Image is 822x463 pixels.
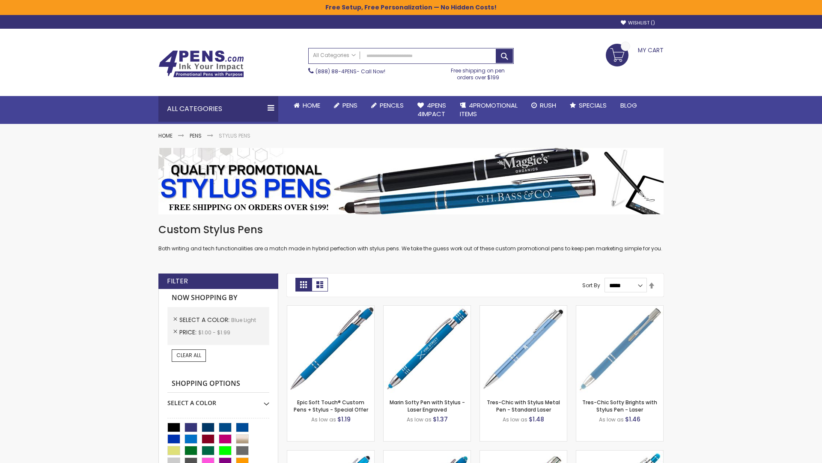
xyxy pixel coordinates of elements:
span: - Call Now! [316,68,385,75]
span: Specials [579,101,607,110]
span: 4PROMOTIONAL ITEMS [460,101,518,118]
a: 4Pens4impact [411,96,453,124]
span: Pencils [380,101,404,110]
a: Tres-Chic Softy Brights with Stylus Pen - Laser-Blue - Light [576,305,663,313]
img: Tres-Chic with Stylus Metal Pen - Standard Laser-Blue - Light [480,306,567,393]
img: Marin Softy Pen with Stylus - Laser Engraved-Blue - Light [384,306,471,393]
img: 4P-MS8B-Blue - Light [287,306,374,393]
a: Marin Softy Pen with Stylus - Laser Engraved [390,399,465,413]
a: Home [287,96,327,115]
a: Tres-Chic with Stylus Metal Pen - Standard Laser [487,399,560,413]
img: Stylus Pens [158,148,664,214]
a: Phoenix Softy Brights with Stylus Pen - Laser-Blue - Light [576,450,663,457]
span: As low as [599,416,624,423]
span: All Categories [313,52,356,59]
span: As low as [407,416,432,423]
a: Pens [190,132,202,139]
span: Rush [540,101,556,110]
span: Pens [342,101,357,110]
strong: Now Shopping by [167,289,269,307]
a: Ellipse Stylus Pen - Standard Laser-Blue - Light [287,450,374,457]
a: All Categories [309,48,360,63]
span: 4Pens 4impact [417,101,446,118]
span: As low as [311,416,336,423]
a: Rush [524,96,563,115]
a: Home [158,132,173,139]
span: $1.00 - $1.99 [198,329,230,336]
a: 4P-MS8B-Blue - Light [287,305,374,313]
span: Select A Color [179,316,231,324]
div: Free shipping on pen orders over $199 [442,64,514,81]
span: $1.48 [529,415,544,424]
a: Pens [327,96,364,115]
a: Tres-Chic with Stylus Metal Pen - Standard Laser-Blue - Light [480,305,567,313]
div: All Categories [158,96,278,122]
a: Wishlist [621,20,655,26]
span: Price [179,328,198,337]
span: Blog [620,101,637,110]
a: Blog [614,96,644,115]
strong: Shopping Options [167,375,269,393]
div: Select A Color [167,393,269,407]
h1: Custom Stylus Pens [158,223,664,237]
strong: Stylus Pens [219,132,250,139]
span: As low as [503,416,527,423]
span: Blue Light [231,316,256,324]
a: (888) 88-4PENS [316,68,357,75]
img: Tres-Chic Softy Brights with Stylus Pen - Laser-Blue - Light [576,306,663,393]
strong: Grid [295,278,312,292]
a: 4PROMOTIONALITEMS [453,96,524,124]
span: $1.37 [433,415,448,424]
div: Both writing and tech functionalities are a match made in hybrid perfection with stylus pens. We ... [158,223,664,253]
label: Sort By [582,282,600,289]
a: Tres-Chic Softy Brights with Stylus Pen - Laser [582,399,657,413]
strong: Filter [167,277,188,286]
img: 4Pens Custom Pens and Promotional Products [158,50,244,78]
span: Home [303,101,320,110]
a: Clear All [172,349,206,361]
a: Ellipse Softy Brights with Stylus Pen - Laser-Blue - Light [384,450,471,457]
a: Specials [563,96,614,115]
span: $1.46 [625,415,640,424]
span: $1.19 [337,415,351,424]
a: Marin Softy Pen with Stylus - Laser Engraved-Blue - Light [384,305,471,313]
span: Clear All [176,352,201,359]
a: Epic Soft Touch® Custom Pens + Stylus - Special Offer [294,399,368,413]
a: Tres-Chic Touch Pen - Standard Laser-Blue - Light [480,450,567,457]
a: Pencils [364,96,411,115]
